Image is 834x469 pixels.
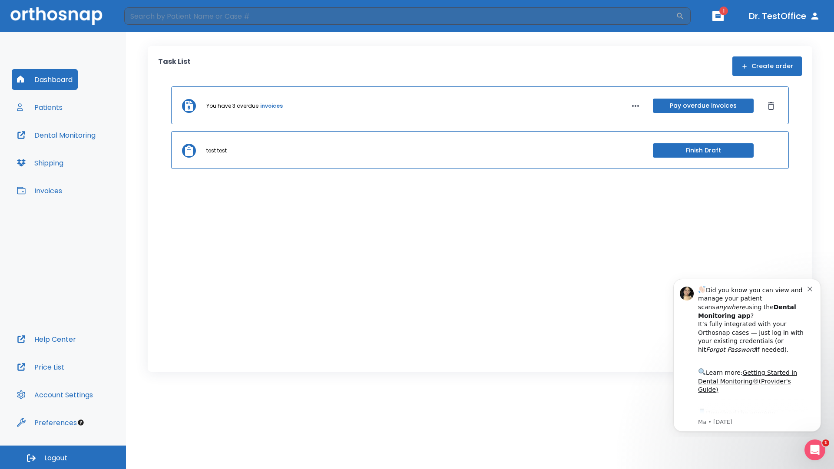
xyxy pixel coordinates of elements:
[745,8,824,24] button: Dr. TestOffice
[38,147,147,155] p: Message from Ma, sent 6w ago
[44,453,67,463] span: Logout
[653,99,754,113] button: Pay overdue invoices
[206,147,227,155] p: test test
[732,56,802,76] button: Create order
[804,439,825,460] iframe: Intercom live chat
[158,56,191,76] p: Task List
[12,384,98,405] button: Account Settings
[77,419,85,426] div: Tooltip anchor
[147,13,154,20] button: Dismiss notification
[260,102,283,110] a: invoices
[12,125,101,145] button: Dental Monitoring
[10,7,103,25] img: Orthosnap
[12,152,69,173] button: Shipping
[12,69,78,90] button: Dashboard
[660,271,834,437] iframe: Intercom notifications message
[12,357,69,377] button: Price List
[12,412,82,433] button: Preferences
[206,102,258,110] p: You have 3 overdue
[124,7,676,25] input: Search by Patient Name or Case #
[12,180,67,201] button: Invoices
[719,7,728,15] span: 1
[822,439,829,446] span: 1
[38,139,115,154] a: App Store
[764,99,778,113] button: Dismiss
[653,143,754,158] button: Finish Draft
[12,97,68,118] button: Patients
[12,329,81,350] button: Help Center
[38,136,147,181] div: Download the app: | ​ Let us know if you need help getting started!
